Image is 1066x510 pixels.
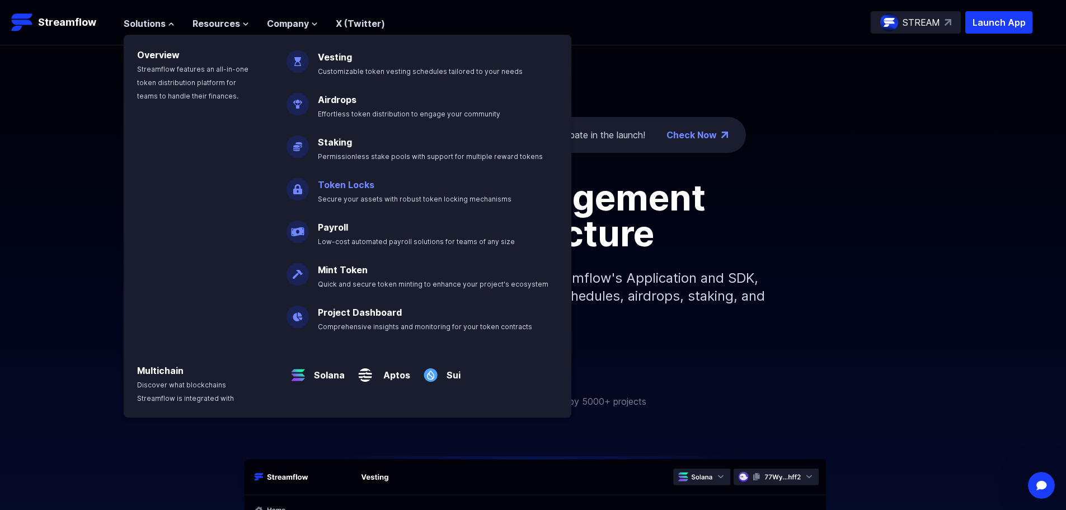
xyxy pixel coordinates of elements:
span: Customizable token vesting schedules tailored to your needs [318,67,523,76]
span: Low-cost automated payroll solutions for teams of any size [318,237,515,246]
img: Mint Token [287,254,309,286]
span: Streamflow features an all-in-one token distribution platform for teams to handle their finances. [137,65,248,100]
img: Vesting [287,41,309,73]
a: Staking [318,137,352,148]
img: Token Locks [287,169,309,200]
a: Vesting [318,52,352,63]
img: Streamflow Logo [11,11,34,34]
span: Resources [192,17,240,30]
span: Discover what blockchains Streamflow is integrated with [137,381,234,403]
span: Secure your assets with robust token locking mechanisms [318,195,511,203]
a: Project Dashboard [318,307,402,318]
img: Sui [419,355,442,386]
span: Permissionless stake pools with support for multiple reward tokens [318,152,543,161]
img: Staking [287,127,309,158]
a: Aptos [377,359,410,382]
a: Solana [309,359,345,382]
img: Airdrops [287,84,309,115]
button: Company [267,17,318,30]
a: Airdrops [318,94,356,105]
button: Solutions [124,17,175,30]
p: Trusted by 5000+ projects [534,395,646,408]
span: Effortless token distribution to engage your community [318,110,500,118]
button: Resources [192,17,249,30]
img: Payroll [287,212,309,243]
a: Mint Token [318,264,368,275]
span: Solutions [124,17,166,30]
a: Payroll [318,222,348,233]
a: Overview [137,49,180,60]
img: top-right-arrow.svg [945,19,951,26]
img: top-right-arrow.png [721,132,728,138]
span: Comprehensive insights and monitoring for your token contracts [318,322,532,331]
iframe: Intercom live chat [1028,472,1055,499]
a: Multichain [137,365,184,376]
span: Quick and secure token minting to enhance your project's ecosystem [318,280,548,288]
button: Launch App [965,11,1032,34]
p: STREAM [903,16,940,29]
img: Aptos [354,355,377,386]
img: streamflow-logo-circle.png [880,13,898,31]
span: Company [267,17,309,30]
a: Check Now [666,128,717,142]
a: Token Locks [318,179,374,190]
img: Solana [287,355,309,386]
a: Streamflow [11,11,112,34]
a: X (Twitter) [336,18,385,29]
p: Streamflow [38,15,96,30]
a: Sui [442,359,461,382]
a: STREAM [871,11,961,34]
img: Project Dashboard [287,297,309,328]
